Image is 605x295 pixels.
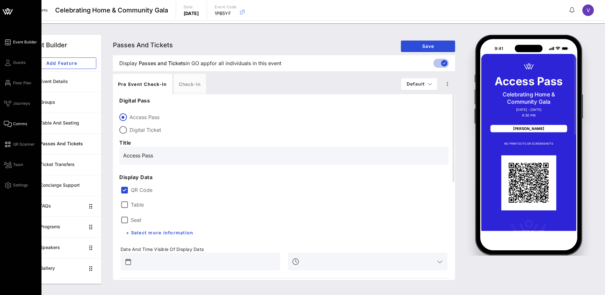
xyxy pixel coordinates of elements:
[13,60,26,65] span: Guests
[22,154,101,175] a: Ticket Transfers
[215,10,237,17] p: 1PB5YF
[22,237,101,258] a: Speakers
[22,113,101,133] a: Table and Seating
[491,91,567,105] p: Celebrating Home & Community Gala
[4,38,37,46] a: Event Builder
[40,245,85,250] div: Speakers
[4,59,26,66] a: Guests
[401,41,455,52] button: Save
[121,227,198,238] button: + Select more information
[491,113,567,117] p: 6:30 PM
[13,182,28,188] span: Settings
[4,140,35,148] a: QR Scanner
[22,92,101,113] a: Groups
[40,120,96,126] div: Table and Seating
[174,74,206,94] div: Check-in
[22,133,101,154] a: Passes and Tickets
[22,216,101,237] a: Programs
[184,4,199,10] p: Date
[139,59,186,67] span: Passes and Tickets
[13,39,37,45] span: Event Builder
[4,100,30,107] a: Journeys
[40,224,85,230] div: Programs
[4,181,28,189] a: Settings
[22,175,101,196] a: Concierge Support
[406,43,450,49] span: Save
[13,101,30,106] span: Journeys
[131,187,447,193] label: QR Code
[27,40,67,50] div: Event Builder
[4,120,27,128] a: Comms
[55,5,168,15] span: Celebrating Home & Community Gala
[491,76,567,87] p: Access Pass
[215,4,237,10] p: Event Code
[4,161,23,169] a: Team
[129,127,449,133] label: Digital Ticket
[401,78,437,90] button: Default
[22,196,101,216] a: FAQs
[113,41,173,49] span: Passes and Tickets
[119,97,449,104] p: Digital Pass
[119,139,449,147] p: Title
[40,141,96,147] div: Passes and Tickets
[32,60,91,66] span: Add Feature
[491,125,567,132] div: [PERSON_NAME]
[22,258,101,279] a: Gallery
[40,79,96,84] div: Event Details
[131,201,144,208] label: Table
[125,259,131,265] button: prepend icon
[40,100,96,105] div: Groups
[131,217,141,223] label: Seat
[13,141,35,147] span: QR Scanner
[13,162,23,168] span: Team
[582,4,594,16] div: V
[119,173,449,181] p: Display Data
[13,121,27,127] span: Comms
[40,162,96,167] div: Ticket Transfers
[40,203,85,209] div: FAQs
[119,59,281,67] span: Display in GO app
[491,107,567,112] p: [DATE] - [DATE]
[129,114,449,120] label: Access Pass
[587,7,590,13] span: V
[501,155,557,210] div: QR Code
[406,81,432,87] span: Default
[27,57,96,69] button: Add Feature
[40,266,85,271] div: Gallery
[22,71,101,92] a: Event Details
[40,183,96,188] div: Concierge Support
[13,80,31,86] span: Floor Plan
[184,10,199,17] p: [DATE]
[4,79,31,87] a: Floor Plan
[491,141,567,146] p: NO PRINTOUTS OR SCREENSHOTS
[126,230,193,235] span: + Select more information
[210,59,281,67] span: for all individuals in this event
[113,74,172,94] div: Pre Event Check-in
[121,246,280,253] span: Date And Time Visible Of Display Data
